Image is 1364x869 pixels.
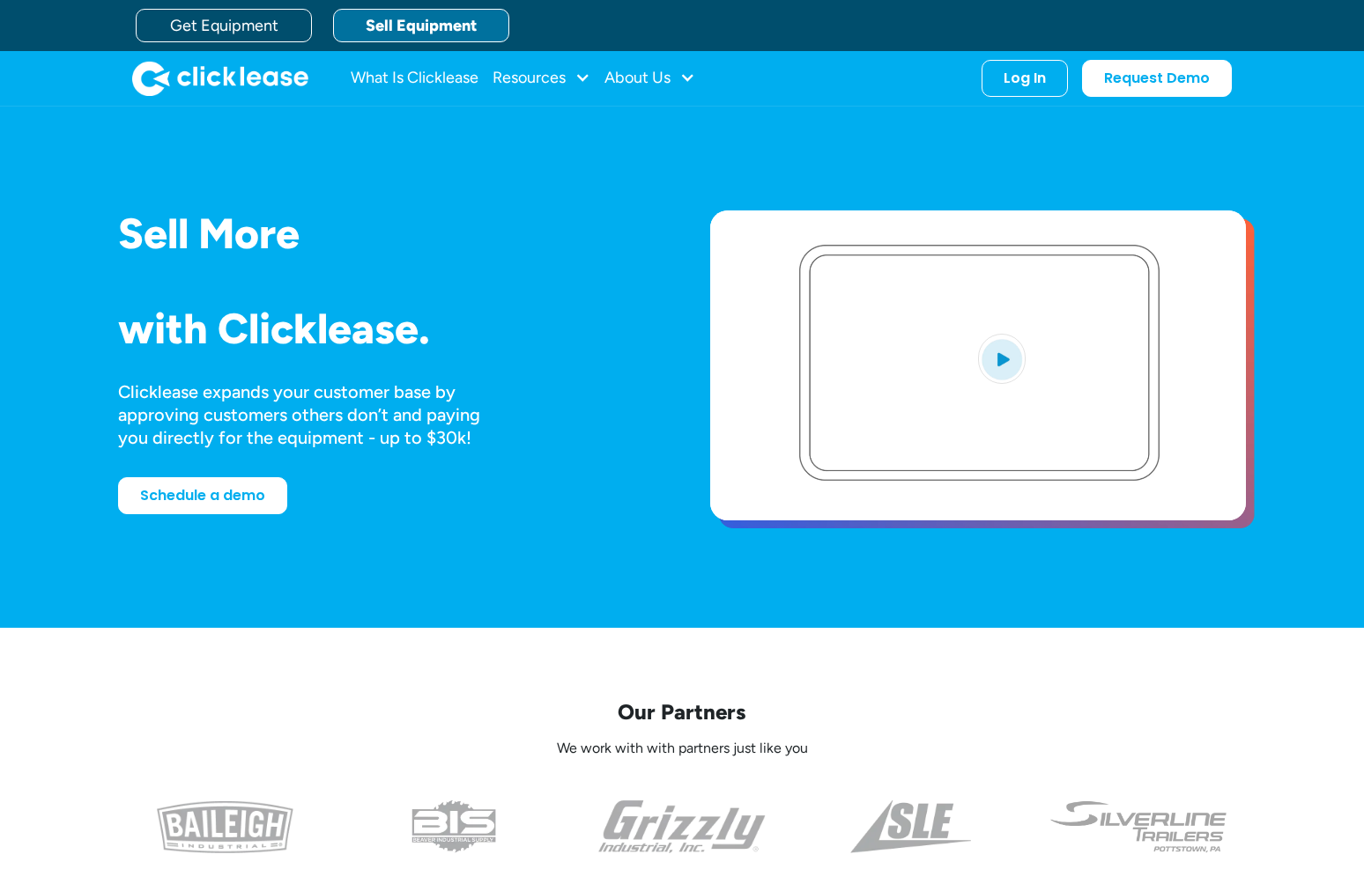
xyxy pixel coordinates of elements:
a: Sell Equipment [333,9,509,42]
img: Blue play button logo on a light blue circular background [978,334,1026,383]
h1: Sell More [118,210,654,257]
p: Our Partners [118,698,1246,725]
img: Clicklease logo [132,61,308,96]
div: About Us [604,61,695,96]
div: Clicklease expands your customer base by approving customers others don’t and paying you directly... [118,380,513,449]
a: What Is Clicklease [351,61,478,96]
a: home [132,61,308,96]
a: Schedule a demo [118,477,287,514]
a: Request Demo [1082,60,1232,97]
div: Log In [1004,70,1046,87]
img: the grizzly industrial inc logo [598,800,767,853]
a: open lightbox [710,210,1246,520]
div: Resources [493,61,590,96]
h1: with Clicklease. [118,306,654,352]
img: the logo for beaver industrial supply [411,800,496,853]
img: undefined [1049,800,1229,853]
img: baileigh logo [157,800,293,853]
img: a black and white photo of the side of a triangle [850,800,971,853]
p: We work with with partners just like you [118,740,1246,758]
a: Get Equipment [136,9,312,42]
